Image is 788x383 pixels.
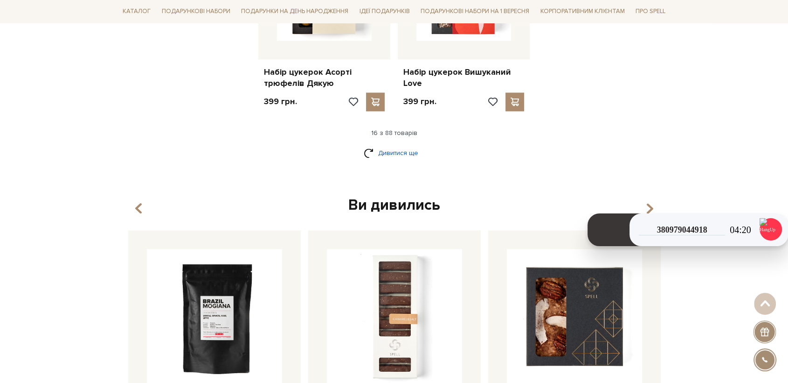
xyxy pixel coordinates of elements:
[364,145,424,161] a: Дивитися ще
[403,67,524,89] a: Набір цукерок Вишуканий Love
[356,5,414,19] a: Ідеї подарунків
[537,4,629,20] a: Корпоративним клієнтам
[632,5,669,19] a: Про Spell
[417,4,533,20] a: Подарункові набори на 1 Вересня
[124,196,664,215] div: Ви дивились
[264,96,297,107] p: 399 грн.
[403,96,436,107] p: 399 грн.
[158,5,234,19] a: Подарункові набори
[237,5,352,19] a: Подарунки на День народження
[119,5,154,19] a: Каталог
[264,67,385,89] a: Набір цукерок Асорті трюфелів Дякую
[115,129,673,137] div: 16 з 88 товарів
